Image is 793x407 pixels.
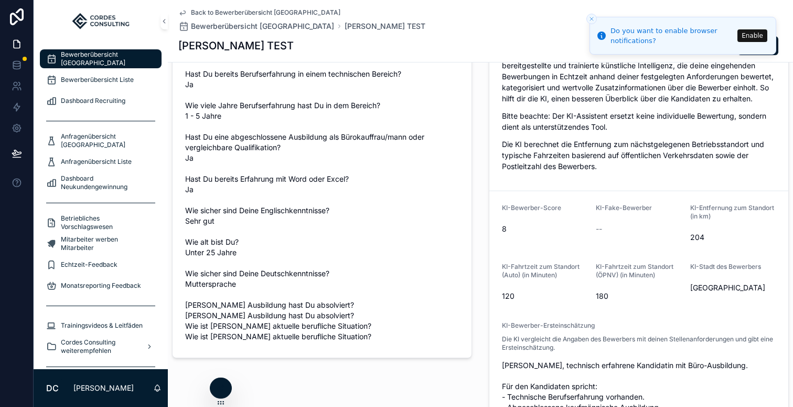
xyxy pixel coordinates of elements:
p: [PERSON_NAME] [73,383,134,393]
button: Close toast [586,14,597,24]
a: Dashboard Recruiting [40,91,162,110]
span: Anfragenübersicht [GEOGRAPHIC_DATA] [61,132,151,149]
span: Mitarbeiter werben Mitarbeiter [61,235,151,252]
span: Hast Du bereits Berufserfahrung in einem technischen Bereich? Ja Wie viele Jahre Berufserfahrung ... [185,69,459,342]
span: Trainingsvideos & Leitfäden [61,321,143,330]
span: Dashboard Neukundengewinnung [61,174,151,191]
span: KI-Bewerber-Ersteinschätzung [502,321,595,329]
span: Echtzeit-Feedback [61,260,117,269]
span: Dashboard Recruiting [61,97,125,105]
span: 204 [690,232,776,243]
span: KI-Fahrtzeit zum Standort (Auto) (in Minuten) [502,263,580,279]
button: Enable [737,29,767,42]
span: Monatsreporting Feedback [61,281,141,290]
a: Bewerberübersicht Liste [40,70,162,89]
a: Cordes Consulting weiterempfehlen [40,337,162,356]
span: 8 [502,224,587,234]
span: Bewerberübersicht Liste [61,76,134,84]
a: Trainingsvideos & Leitfäden [40,316,162,335]
span: KI-Stadt des Bewerbers [690,263,761,270]
p: Der Cordes Consulting KI-Assistent ist eine von Cordes Consulting bereitgestellte und trainierte ... [502,49,776,104]
span: Bewerberübersicht [GEOGRAPHIC_DATA] [191,21,334,32]
a: Bewerberübersicht [GEOGRAPHIC_DATA] [178,21,334,32]
span: Back to Bewerberübersicht [GEOGRAPHIC_DATA] [191,8,340,17]
span: DC [46,382,59,394]
h1: [PERSON_NAME] TEST [178,38,294,53]
a: Mitarbeiter werben Mitarbeiter [40,234,162,253]
span: KI-Fake-Bewerber [596,204,652,212]
span: Betriebliches Vorschlagswesen [61,214,151,231]
div: scrollable content [34,42,168,369]
a: Anfragenübersicht [GEOGRAPHIC_DATA] [40,131,162,150]
a: [PERSON_NAME] TEST [345,21,425,32]
a: Dashboard Neukundengewinnung [40,173,162,192]
span: -- [596,224,602,234]
div: Do you want to enable browser notifications? [610,26,734,46]
p: Bitte beachte: Der KI-Assistent ersetzt keine individuelle Bewertung, sondern dient als unterstüt... [502,110,776,132]
span: Anfragenübersicht Liste [61,158,132,166]
span: 180 [596,291,681,301]
a: Bewerberübersicht [GEOGRAPHIC_DATA] [40,49,162,68]
span: KI-Fahrtzeit zum Standort (ÖPNV) (in Minuten) [596,263,673,279]
img: App logo [71,13,131,29]
a: Echtzeit-Feedback [40,255,162,274]
span: [GEOGRAPHIC_DATA] [690,283,776,293]
span: KI-Entfernung zum Standort (in km) [690,204,774,220]
a: Back to Bewerberübersicht [GEOGRAPHIC_DATA] [178,8,340,17]
span: 120 [502,291,587,301]
p: Die KI berechnet die Entfernung zum nächstgelegenen Betriebsstandort und typische Fahrzeiten basi... [502,139,776,172]
span: Die KI vergleicht die Angaben des Bewerbers mit deinen Stellenanforderungen und gibt eine Erstein... [502,335,776,352]
span: Bewerberübersicht [GEOGRAPHIC_DATA] [61,50,151,67]
a: Betriebliches Vorschlagswesen [40,213,162,232]
a: Anfragenübersicht Liste [40,152,162,171]
span: KI-Bewerber-Score [502,204,561,212]
span: Cordes Consulting weiterempfehlen [61,338,137,355]
a: Monatsreporting Feedback [40,276,162,295]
